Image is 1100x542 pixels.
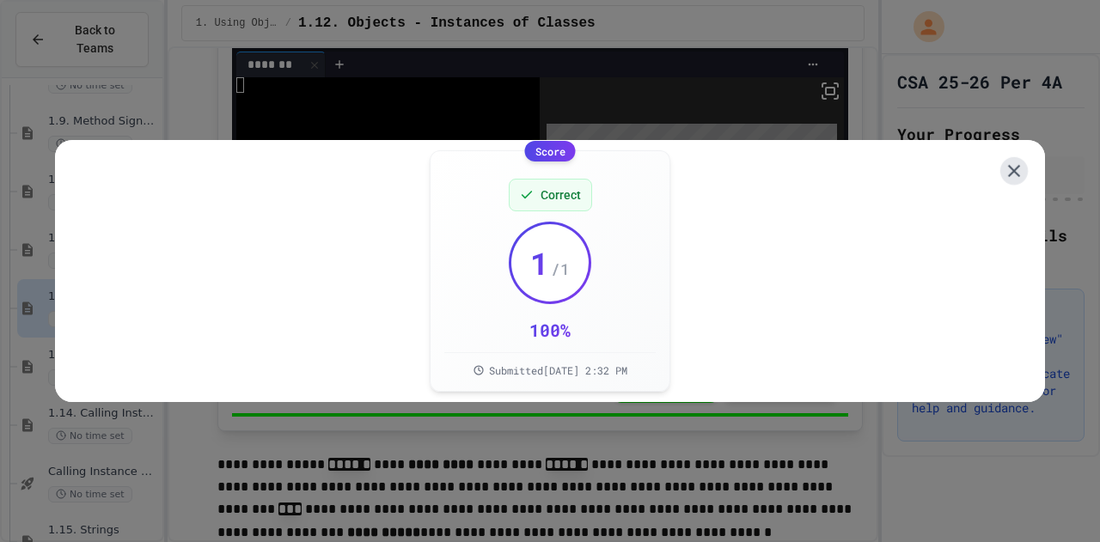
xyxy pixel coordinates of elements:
span: Submitted [DATE] 2:32 PM [489,363,627,377]
div: 100 % [529,318,571,342]
span: / 1 [551,257,570,281]
span: 1 [530,246,549,280]
span: Correct [541,186,581,204]
div: Score [525,141,576,161]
